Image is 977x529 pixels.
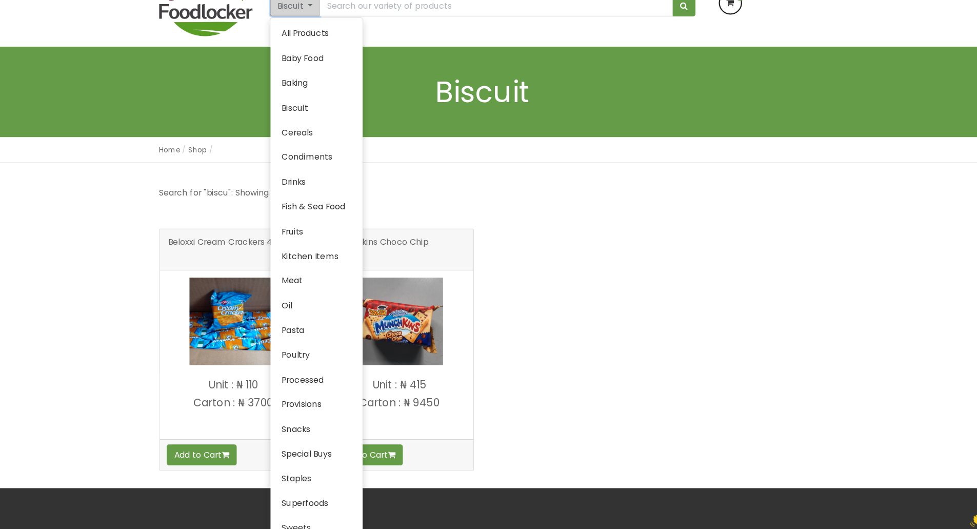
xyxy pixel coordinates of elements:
[302,499,383,521] a: Sweets
[302,195,383,217] a: Drinks
[205,395,334,405] p: Carton : ₦ 3700
[259,442,266,449] i: Add to cart
[302,434,383,456] a: Special Buys
[302,130,383,151] a: Biscuit
[302,239,383,260] a: Fruits
[302,282,383,303] a: Meat
[302,304,383,325] a: Oil
[472,1,474,11] span: |
[231,290,308,367] img: Beloxxi Cream Crackers 40g
[230,173,246,182] a: Shop
[476,2,567,11] a: Foodlocker Discount Club
[302,413,383,434] a: Snacks
[302,478,383,499] a: Superfoods
[302,325,383,347] a: Pasta
[345,42,656,60] input: Search our variety of products
[442,2,470,11] a: Register
[302,390,383,412] a: Provisions
[302,151,383,173] a: Cereals
[204,173,223,182] a: Home
[204,25,286,77] img: FoodLocker
[405,442,412,449] i: Add to cart
[4,4,8,13] span: 1
[302,217,383,238] a: Fish & Sea Food
[302,260,383,282] a: Kitchen Items
[302,173,383,194] a: Condiments
[302,347,383,368] a: Poultry
[302,369,383,390] a: Processed
[302,108,383,129] a: Baking
[211,437,272,455] button: Add to Cart
[4,4,68,45] img: Chat attention grabber
[204,209,355,221] p: Search for "biscu": Showing 1–2 of 2 results
[204,112,773,141] h1: Biscuit
[438,1,440,11] span: |
[205,379,334,389] p: Unit : ₦ 110
[302,456,383,477] a: Staples
[302,64,383,86] a: All Products
[357,437,418,455] button: Add to Cart
[212,255,313,276] span: Beloxxi Cream Crackers 40g
[351,379,481,389] p: Unit : ₦ 415
[377,290,454,367] img: Munchkins Choco Chip
[913,465,977,514] iframe: chat widget
[351,395,481,405] p: Carton : ₦ 9450
[302,42,346,60] button: Biscuit
[358,255,441,276] span: Munchkins Choco Chip
[709,33,722,46] span: 0
[302,86,383,108] a: Baby Food
[410,2,436,11] a: Log in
